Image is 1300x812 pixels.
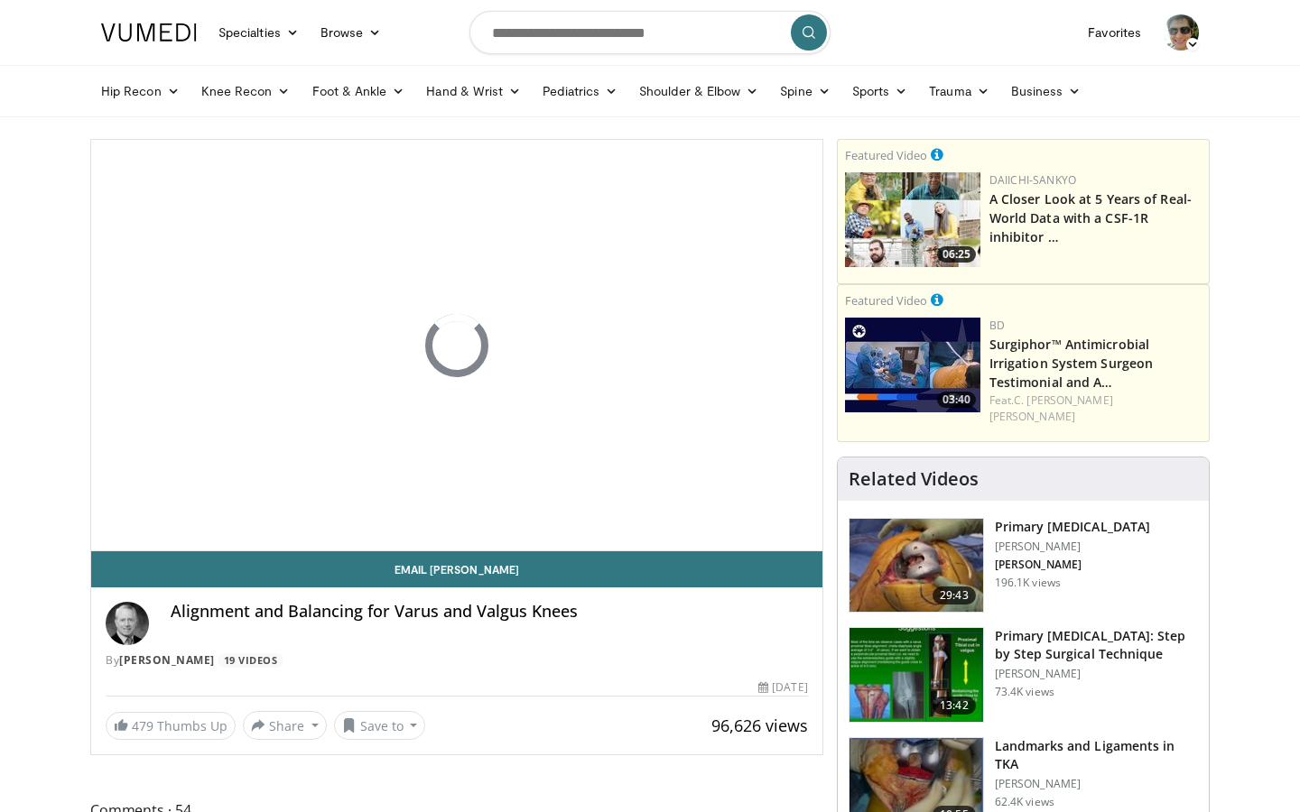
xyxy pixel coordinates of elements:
[711,715,808,736] span: 96,626 views
[845,172,980,267] img: 93c22cae-14d1-47f0-9e4a-a244e824b022.png.150x105_q85_crop-smart_upscale.jpg
[995,777,1198,791] p: [PERSON_NAME]
[1000,73,1092,109] a: Business
[243,711,327,740] button: Share
[119,652,215,668] a: [PERSON_NAME]
[849,468,979,490] h4: Related Videos
[91,140,822,551] video-js: Video Player
[190,73,302,109] a: Knee Recon
[106,652,808,669] div: By
[849,518,1198,614] a: 29:43 Primary [MEDICAL_DATA] [PERSON_NAME] [PERSON_NAME] 196.1K views
[995,667,1198,681] p: [PERSON_NAME]
[989,392,1202,425] div: Feat.
[132,717,153,734] span: 479
[628,73,769,109] a: Shoulder & Elbow
[989,172,1076,188] a: Daiichi-Sankyo
[849,627,1198,723] a: 13:42 Primary [MEDICAL_DATA]: Step by Step Surgical Technique [PERSON_NAME] 73.4K views
[845,147,927,163] small: Featured Video
[845,292,927,309] small: Featured Video
[532,73,628,109] a: Pediatrics
[106,712,236,740] a: 479 Thumbs Up
[933,586,976,604] span: 29:43
[310,14,393,51] a: Browse
[995,627,1198,663] h3: Primary [MEDICAL_DATA]: Step by Step Surgical Technique
[995,558,1150,572] p: [PERSON_NAME]
[845,172,980,267] a: 06:25
[334,711,426,740] button: Save to
[995,795,1054,809] p: 62.4K views
[101,23,197,42] img: VuMedi Logo
[989,336,1154,391] a: Surgiphor™ Antimicrobial Irrigation System Surgeon Testimonial and A…
[171,602,808,622] h4: Alignment and Balancing for Varus and Valgus Knees
[91,551,822,587] a: Email [PERSON_NAME]
[937,246,976,263] span: 06:25
[937,392,976,408] span: 03:40
[995,685,1054,699] p: 73.4K views
[90,73,190,109] a: Hip Recon
[302,73,416,109] a: Foot & Ankle
[989,318,1005,333] a: BD
[769,73,840,109] a: Spine
[918,73,1000,109] a: Trauma
[758,679,807,696] div: [DATE]
[995,576,1061,590] p: 196.1K views
[845,318,980,412] a: 03:40
[841,73,919,109] a: Sports
[1077,14,1152,51] a: Favorites
[218,653,283,669] a: 19 Videos
[995,540,1150,554] p: [PERSON_NAME]
[995,518,1150,536] h3: Primary [MEDICAL_DATA]
[989,392,1113,424] a: C. [PERSON_NAME] [PERSON_NAME]
[933,697,976,715] span: 13:42
[989,190,1192,245] a: A Closer Look at 5 Years of Real-World Data with a CSF-1R inhibitor …
[850,519,983,613] img: 297061_3.png.150x105_q85_crop-smart_upscale.jpg
[850,628,983,722] img: oa8B-rsjN5HfbTbX5hMDoxOjB1O5lLKx_1.150x105_q85_crop-smart_upscale.jpg
[1163,14,1199,51] img: Avatar
[208,14,310,51] a: Specialties
[415,73,532,109] a: Hand & Wrist
[106,602,149,645] img: Avatar
[469,11,831,54] input: Search topics, interventions
[995,737,1198,773] h3: Landmarks and Ligaments in TKA
[845,318,980,412] img: 70422da6-974a-44ac-bf9d-78c82a89d891.150x105_q85_crop-smart_upscale.jpg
